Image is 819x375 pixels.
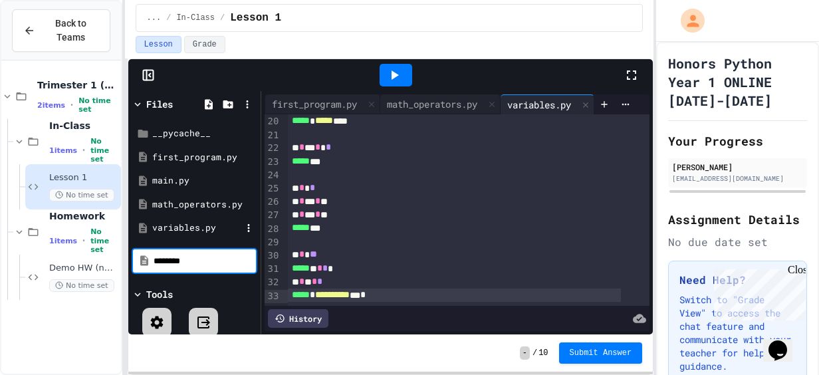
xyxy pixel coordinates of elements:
div: first_program.py [265,94,380,114]
span: Homework [49,210,118,222]
span: Lesson 1 [49,172,118,184]
h3: Need Help? [679,272,796,288]
button: Lesson [136,36,181,53]
div: 27 [265,209,281,222]
div: [EMAIL_ADDRESS][DOMAIN_NAME] [672,174,803,184]
button: Submit Answer [559,342,643,364]
div: math_operators.py [380,94,501,114]
span: Trimester 1 (Online HP1) [37,79,118,91]
iframe: chat widget [763,322,806,362]
div: 24 [265,169,281,182]
div: Tools [146,287,173,301]
div: History [268,309,328,328]
p: Switch to "Grade View" to access the chat feature and communicate with your teacher for help and ... [679,293,796,373]
span: / [532,348,537,358]
span: In-Class [49,120,118,132]
span: 2 items [37,101,65,110]
div: 33 [265,290,281,303]
div: 25 [265,182,281,195]
div: variables.py [152,221,241,235]
span: • [82,235,85,246]
span: Back to Teams [43,17,99,45]
iframe: chat widget [709,264,806,320]
span: • [82,145,85,156]
div: 22 [265,142,281,155]
span: No time set [78,96,118,114]
div: 20 [265,115,281,128]
div: main.py [152,174,256,187]
div: 30 [265,249,281,263]
div: No due date set [668,234,807,250]
h1: Honors Python Year 1 ONLINE [DATE]-[DATE] [668,54,807,110]
div: [PERSON_NAME] [672,161,803,173]
span: No time set [90,137,118,164]
span: / [220,13,225,23]
div: My Account [667,5,708,36]
div: 26 [265,195,281,209]
h2: Your Progress [668,132,807,150]
div: 21 [265,129,281,142]
div: 31 [265,263,281,276]
div: variables.py [501,94,594,114]
span: No time set [90,227,118,254]
h2: Assignment Details [668,210,807,229]
div: Files [146,97,173,111]
div: Chat with us now!Close [5,5,92,84]
button: Back to Teams [12,9,110,52]
span: Demo HW (not a real one) [49,263,118,274]
div: math_operators.py [380,97,484,111]
span: • [70,100,73,110]
div: 28 [265,223,281,236]
span: Lesson 1 [230,10,281,26]
span: 1 items [49,146,77,155]
span: 10 [538,348,548,358]
div: __pycache__ [152,127,256,140]
div: variables.py [501,98,578,112]
div: math_operators.py [152,198,256,211]
span: - [520,346,530,360]
div: first_program.py [265,97,364,111]
div: 23 [265,156,281,169]
div: 29 [265,236,281,249]
span: No time set [49,189,114,201]
button: Grade [184,36,225,53]
span: No time set [49,279,114,292]
span: Submit Answer [570,348,632,358]
div: 32 [265,276,281,289]
span: In-Class [176,13,215,23]
span: / [166,13,171,23]
span: 1 items [49,237,77,245]
div: first_program.py [152,151,256,164]
span: ... [147,13,162,23]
